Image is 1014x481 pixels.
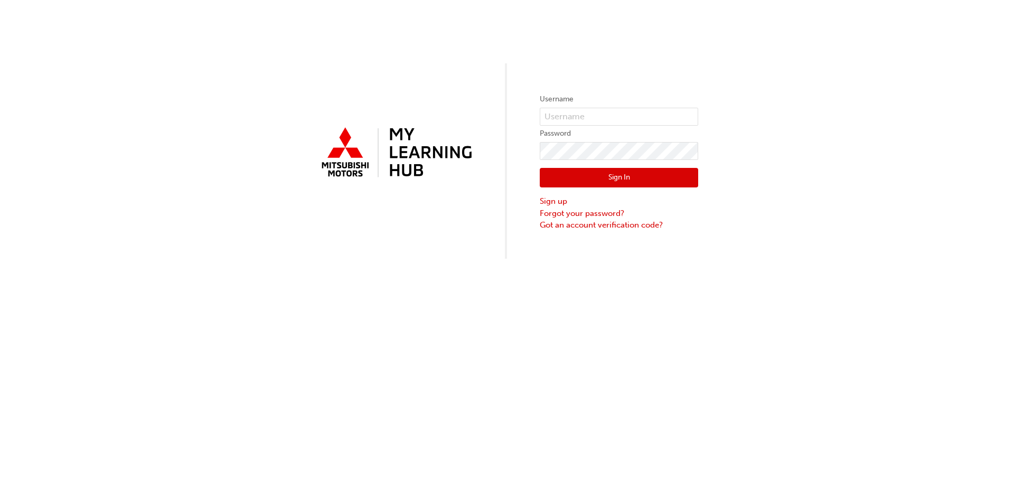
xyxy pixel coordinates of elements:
img: mmal [316,123,474,183]
a: Sign up [540,195,698,208]
a: Forgot your password? [540,208,698,220]
a: Got an account verification code? [540,219,698,231]
input: Username [540,108,698,126]
label: Password [540,127,698,140]
button: Sign In [540,168,698,188]
label: Username [540,93,698,106]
